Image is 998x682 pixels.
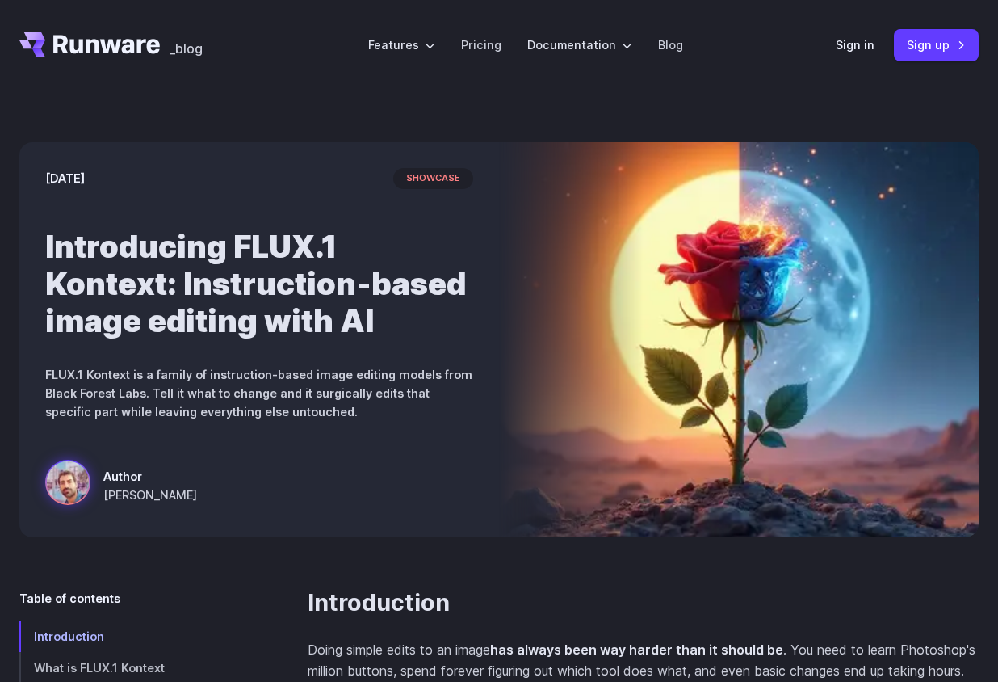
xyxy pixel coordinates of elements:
span: What is FLUX.1 Kontext [34,661,165,675]
a: Sign in [836,36,874,54]
label: Documentation [527,36,632,54]
a: Introduction [308,589,450,617]
span: Introduction [34,629,104,643]
span: showcase [393,168,473,189]
span: _blog [170,42,203,55]
a: Pricing [461,36,501,54]
strong: has always been way harder than it should be [490,642,783,658]
span: [PERSON_NAME] [103,486,197,504]
p: FLUX.1 Kontext is a family of instruction-based image editing models from Black Forest Labs. Tell... [45,365,473,421]
a: _blog [170,32,203,57]
a: Sign up [894,29,979,61]
a: Surreal rose in a desert landscape, split between day and night with the sun and moon aligned beh... [45,460,197,511]
a: Go to / [19,32,160,57]
img: Surreal rose in a desert landscape, split between day and night with the sun and moon aligned beh... [499,142,979,537]
time: [DATE] [45,169,85,187]
a: Introduction [19,621,256,652]
span: Table of contents [19,589,120,608]
label: Features [368,36,435,54]
span: Author [103,467,197,486]
h1: Introducing FLUX.1 Kontext: Instruction-based image editing with AI [45,228,473,339]
a: Blog [658,36,683,54]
